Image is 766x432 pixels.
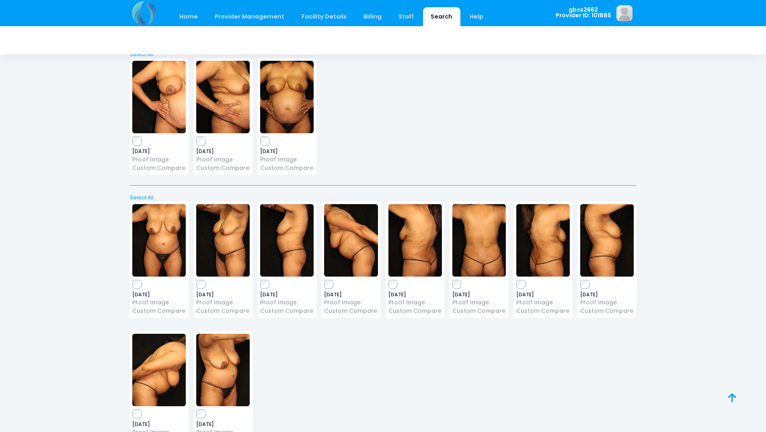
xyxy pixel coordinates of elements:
img: image [196,204,250,277]
span: [DATE] [516,292,570,297]
span: [DATE] [196,292,250,297]
a: Proof Image [324,298,378,307]
a: Search [423,7,460,26]
a: Proof Image [132,298,186,307]
a: Proof Image [516,298,570,307]
span: [DATE] [260,292,314,297]
a: Home [172,7,206,26]
img: image [516,204,570,277]
a: Custom Compare [260,307,314,315]
a: Custom Compare [196,307,250,315]
a: Custom Compare [516,307,570,315]
img: image [616,5,633,21]
img: image [132,334,186,406]
span: [DATE] [580,292,634,297]
a: Proof Image [132,155,186,164]
a: Custom Compare [580,307,634,315]
span: [DATE] [452,292,506,297]
a: Custom Compare [132,164,186,172]
img: image [260,61,314,133]
img: image [580,204,634,277]
a: Billing [355,7,389,26]
span: [DATE] [196,422,250,427]
img: image [324,204,378,277]
span: [DATE] [260,149,314,154]
span: [DATE] [132,149,186,154]
a: Custom Compare [388,307,442,315]
img: image [196,334,250,406]
img: image [388,204,442,277]
img: image [132,204,186,277]
a: Proof Image [260,155,314,164]
a: Custom Compare [196,164,250,172]
a: Proof Image [260,298,314,307]
a: Provider Management [207,7,292,26]
span: [DATE] [196,149,250,154]
span: [DATE] [324,292,378,297]
a: Custom Compare [132,307,186,315]
a: Custom Compare [260,164,314,172]
img: image [452,204,506,277]
span: gbcs2662 Provider ID: 101885 [556,7,611,19]
a: Select All [127,194,639,202]
a: Proof Image [388,298,442,307]
span: [DATE] [132,292,186,297]
span: [DATE] [388,292,442,297]
a: Proof Image [196,155,250,164]
span: [DATE] [132,422,186,427]
a: Help [462,7,491,26]
a: Custom Compare [324,307,378,315]
a: Facility Details [294,7,354,26]
a: Staff [391,7,422,26]
a: Proof Image [196,298,250,307]
a: Custom Compare [452,307,506,315]
a: Proof Image [452,298,506,307]
img: image [132,61,186,133]
img: image [260,204,314,277]
img: image [196,61,250,133]
a: Proof Image [580,298,634,307]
